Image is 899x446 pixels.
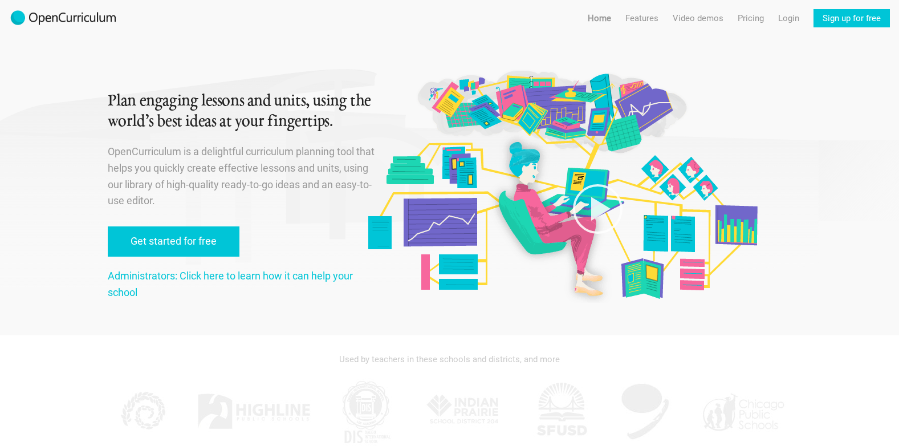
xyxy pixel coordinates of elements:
[108,270,353,298] a: Administrators: Click here to learn how it can help your school
[108,347,792,372] div: Used by teachers in these schools and districts, and more
[625,9,658,27] a: Features
[9,9,117,27] img: 2017-logo-m.png
[108,91,377,132] h1: Plan engaging lessons and units, using the world’s best ideas at your fingertips.
[533,378,590,446] img: SFUSD.jpg
[778,9,799,27] a: Login
[364,68,760,303] img: Original illustration by Malisa Suchanya, Oakland, CA (malisasuchanya.com)
[813,9,890,27] a: Sign up for free
[588,9,611,27] a: Home
[337,378,394,446] img: DIS.jpg
[700,378,786,446] img: CPS.jpg
[617,378,674,446] img: AGK.jpg
[673,9,723,27] a: Video demos
[108,226,239,257] a: Get started for free
[197,378,311,446] img: Highline.jpg
[421,378,506,446] img: IPSD.jpg
[108,144,377,209] p: OpenCurriculum is a delightful curriculum planning tool that helps you quickly create effective l...
[738,9,764,27] a: Pricing
[113,378,170,446] img: KPPCS.jpg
